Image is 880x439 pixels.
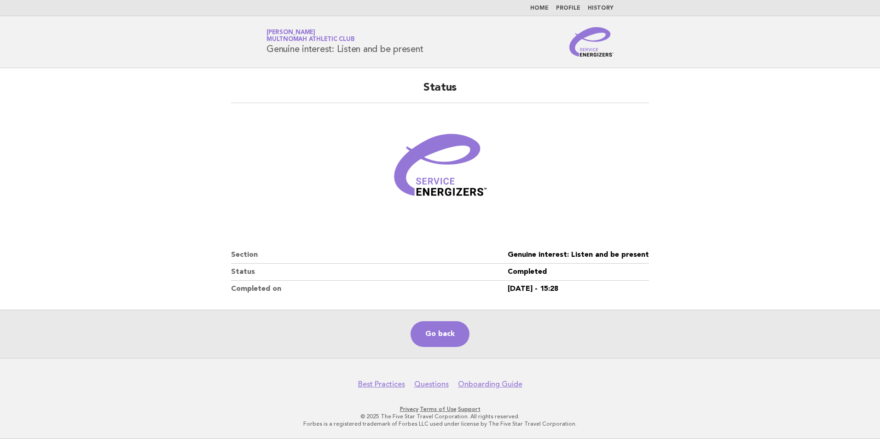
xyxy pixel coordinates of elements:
dd: Genuine interest: Listen and be present [508,247,649,264]
a: Terms of Use [420,406,457,412]
a: Home [530,6,549,11]
a: History [588,6,614,11]
a: Best Practices [358,380,405,389]
dd: Completed [508,264,649,281]
dd: [DATE] - 15:28 [508,281,649,297]
p: © 2025 The Five Star Travel Corporation. All rights reserved. [158,413,722,420]
img: Verified [385,114,495,225]
h2: Status [231,81,649,103]
a: Support [458,406,481,412]
a: Onboarding Guide [458,380,522,389]
a: Questions [414,380,449,389]
p: Forbes is a registered trademark of Forbes LLC used under license by The Five Star Travel Corpora... [158,420,722,427]
a: Profile [556,6,580,11]
dt: Status [231,264,508,281]
span: Multnomah Athletic Club [266,37,354,43]
h1: Genuine interest: Listen and be present [266,30,423,54]
a: [PERSON_NAME]Multnomah Athletic Club [266,29,354,42]
a: Privacy [400,406,418,412]
a: Go back [411,321,469,347]
p: · · [158,405,722,413]
dt: Completed on [231,281,508,297]
dt: Section [231,247,508,264]
img: Service Energizers [569,27,614,57]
